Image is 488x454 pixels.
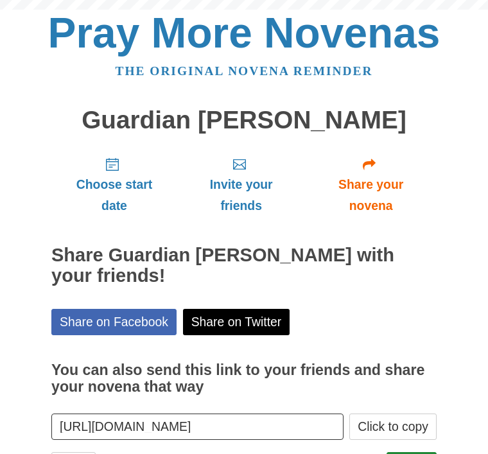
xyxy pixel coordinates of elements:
[51,362,437,395] h3: You can also send this link to your friends and share your novena that way
[64,174,164,216] span: Choose start date
[116,64,373,78] a: The original novena reminder
[183,309,290,335] a: Share on Twitter
[48,9,440,57] a: Pray More Novenas
[51,146,177,223] a: Choose start date
[190,174,292,216] span: Invite your friends
[349,414,437,440] button: Click to copy
[51,309,177,335] a: Share on Facebook
[51,245,437,286] h2: Share Guardian [PERSON_NAME] with your friends!
[51,107,437,134] h1: Guardian [PERSON_NAME]
[318,174,424,216] span: Share your novena
[305,146,437,223] a: Share your novena
[177,146,305,223] a: Invite your friends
